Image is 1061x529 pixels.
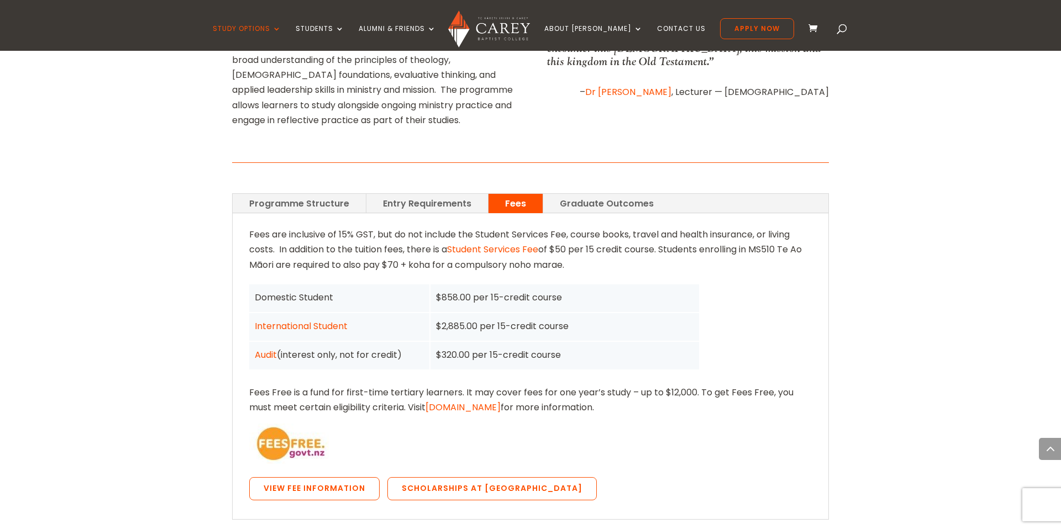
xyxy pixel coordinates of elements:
[436,347,694,362] div: $320.00 per 15-credit course
[233,194,366,213] a: Programme Structure
[213,25,281,51] a: Study Options
[366,194,488,213] a: Entry Requirements
[359,25,436,51] a: Alumni & Friends
[447,243,538,256] a: Student Services Fee
[387,477,597,500] a: Scholarships at [GEOGRAPHIC_DATA]
[255,290,424,305] div: Domestic Student
[249,227,812,506] div: Fees Free is a fund for first-time tertiary learners. It may cover fees for one year’s study – up...
[547,2,829,68] p: “If you are interested in digging deeper into [DEMOGRAPHIC_DATA]’s mission of love, justice, merc...
[255,320,348,332] a: International Student
[296,25,344,51] a: Students
[547,84,829,99] p: – , Lecturer — [DEMOGRAPHIC_DATA]
[232,23,514,128] p: Students who study the New Zealand Diploma in [DEMOGRAPHIC_DATA] Studies (NZQA accredited) will g...
[255,347,424,362] div: (interest only, not for credit)
[426,401,501,414] a: [DOMAIN_NAME]
[448,10,529,47] img: Carey Baptist College
[249,477,380,500] a: View Fee Information
[436,290,694,305] div: $858.00 per 15-credit course
[489,194,543,213] a: Fees
[436,319,694,334] div: $2,885.00 per 15-credit course
[255,348,277,361] a: Audit
[249,227,812,281] p: Fees are inclusive of 15% GST, but do not include the Student Services Fee, course books, travel ...
[657,25,706,51] a: Contact Us
[544,25,643,51] a: About [PERSON_NAME]
[543,194,670,213] a: Graduate Outcomes
[720,18,794,39] a: Apply Now
[585,86,671,98] a: Dr [PERSON_NAME]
